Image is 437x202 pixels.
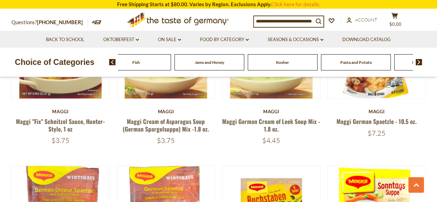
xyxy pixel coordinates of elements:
div: Maggi [327,109,426,114]
span: $0.00 [389,21,401,27]
img: previous arrow [109,59,116,65]
a: Kosher [276,60,289,65]
img: next arrow [416,59,422,65]
span: Account [355,17,377,22]
span: $3.75 [157,136,175,145]
span: $7.25 [368,129,386,137]
p: Questions? [11,18,88,27]
div: Maggi [222,109,321,114]
a: Download Catalog [342,36,391,44]
a: Jams and Honey [195,60,224,65]
a: Pasta and Potato [340,60,372,65]
span: $4.45 [262,136,280,145]
a: Seasons & Occasions [268,36,323,44]
a: Fish [132,60,140,65]
span: $3.75 [51,136,69,145]
a: Oktoberfest [103,36,139,44]
a: Click here for details. [271,1,320,7]
a: Account [346,16,377,24]
a: Maggi German Spaetzle - 10.5 oz. [336,117,417,126]
a: [PHONE_NUMBER] [37,19,83,25]
button: $0.00 [384,12,405,30]
a: Maggi German Cream of Leek Soup Mix - 1.8 oz. [222,117,320,133]
div: Maggi [117,109,215,114]
a: Maggi Cream of Asparagus Soup (German Spargelsuppe) Mix -1.8 oz. [123,117,209,133]
a: On Sale [158,36,181,44]
a: Back to School [46,36,84,44]
a: Food By Category [200,36,249,44]
a: Maggi "Fix" Schnitzel Sauce, Hunter-Style, 1 oz [16,117,105,133]
div: Maggi [11,109,110,114]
